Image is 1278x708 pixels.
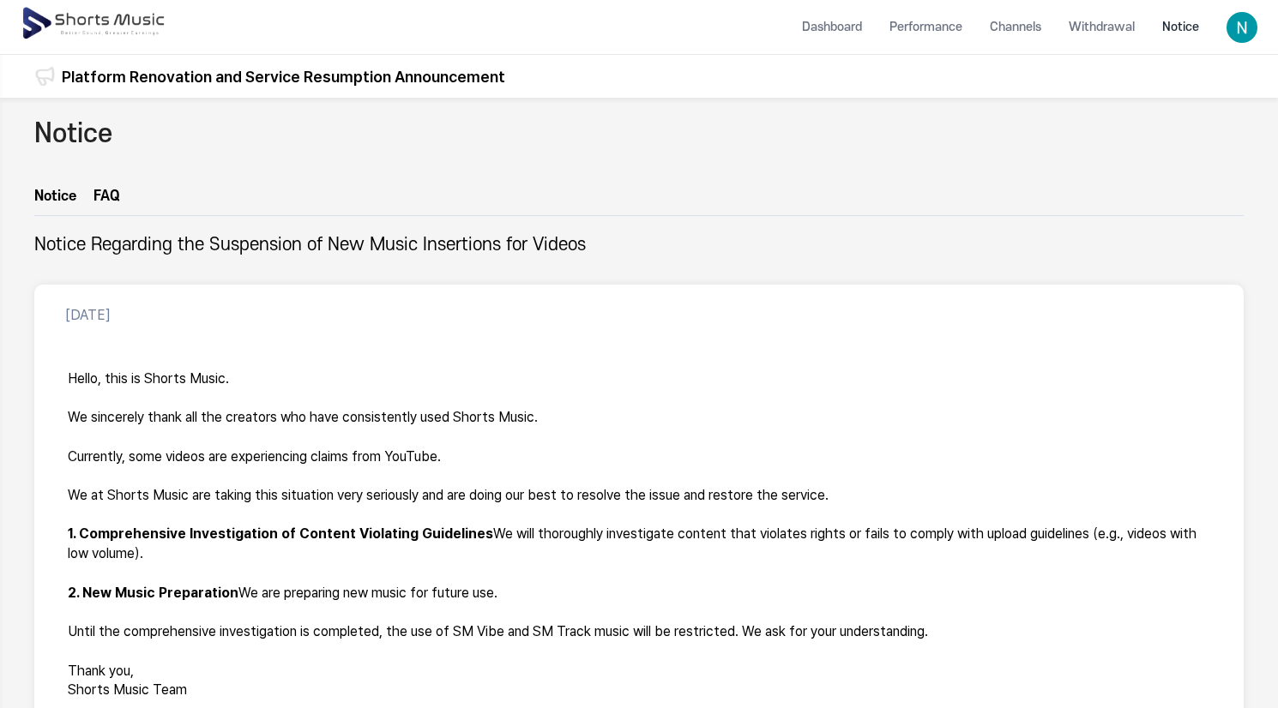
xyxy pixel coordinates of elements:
[34,115,112,153] h2: Notice
[68,585,238,601] strong: 2. New Music Preparation
[65,305,111,326] p: [DATE]
[1227,12,1257,43] img: 사용자 이미지
[34,186,76,215] a: Notice
[68,662,1210,700] p: Thank you, Shorts Music Team
[68,447,1210,467] p: Currently, some videos are experiencing claims from YouTube.
[68,525,493,542] strong: 1. Comprehensive Investigation of Content Violating Guidelines
[68,525,1210,563] p: We will thoroughly investigate content that violates rights or fails to comply with upload guidel...
[788,4,876,50] a: Dashboard
[93,186,120,215] a: FAQ
[876,4,976,50] a: Performance
[68,408,1210,428] p: We sincerely thank all the creators who have consistently used Shorts Music.
[34,233,586,257] h2: Notice Regarding the Suspension of New Music Insertions for Videos
[976,4,1055,50] a: Channels
[1148,4,1213,50] a: Notice
[68,486,1210,506] p: We at Shorts Music are taking this situation very seriously and are doing our best to resolve the...
[34,66,55,87] img: 알림 아이콘
[62,65,505,88] a: Platform Renovation and Service Resumption Announcement
[68,584,1210,603] p: We are preparing new music for future use.
[1055,4,1148,50] a: Withdrawal
[68,622,1210,642] p: Until the comprehensive investigation is completed, the use of SM Vibe and SM Track music will be...
[68,369,1210,389] p: Hello, this is Shorts Music.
